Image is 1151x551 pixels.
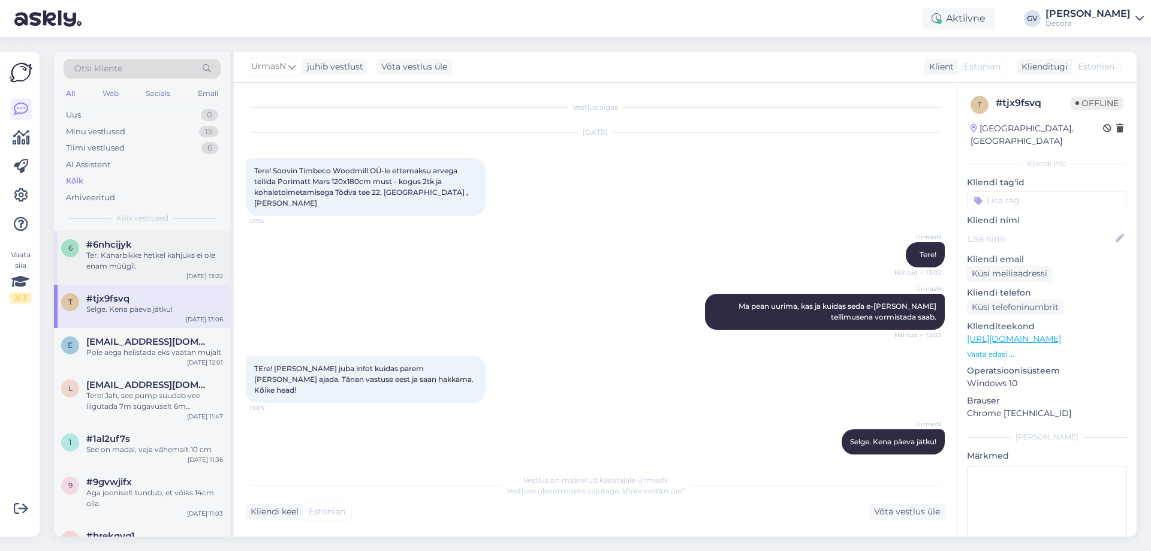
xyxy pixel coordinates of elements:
span: UrmasN [896,420,941,429]
div: Tere! Jah, see pump suudab vee liigutada 7m sügavuselt 6m kõrgusele, ehk kokku 13m kõrguste [PERS... [86,390,223,412]
span: Vestlus on määratud kasutajale UrmasN [523,475,668,484]
p: Märkmed [967,450,1127,462]
p: Kliendi telefon [967,287,1127,299]
div: See on madal, vaja vähemalt 10 cm [86,444,223,455]
div: GV [1024,10,1041,27]
div: [DATE] 13:06 [186,315,223,324]
div: All [64,86,77,101]
span: UrmasN [251,60,286,73]
p: Brauser [967,395,1127,407]
span: l [68,384,73,393]
span: Kõik vestlused [116,213,168,224]
div: # tjx9fsvq [996,96,1071,110]
span: t [978,100,982,109]
input: Lisa nimi [968,232,1113,245]
div: Aktiivne [922,8,995,29]
div: Võta vestlus üle [376,59,452,75]
p: Vaata edasi ... [967,349,1127,360]
div: Aga jooniselt tundub, et võiks 14cm olla. [86,487,223,509]
div: [DATE] 12:01 [187,358,223,367]
div: Email [195,86,221,101]
span: Selge. Kena päeva jätku! [850,437,936,446]
div: Decora [1045,19,1131,28]
div: [GEOGRAPHIC_DATA], [GEOGRAPHIC_DATA] [971,122,1103,147]
span: Estonian [309,505,345,518]
span: Tere! Soovin Timbeco Woodmill OÜ-le ettemaksu arvega tellida Porimatt Mars 120x180cm must - kogus... [254,166,470,207]
div: [DATE] 11:36 [188,455,223,464]
p: Kliendi nimi [967,214,1127,227]
div: Küsi telefoninumbrit [967,299,1063,315]
span: Nähtud ✓ 13:03 [894,330,941,339]
div: Klient [924,61,954,73]
span: Estonian [1078,61,1114,73]
div: Vestlus algas [246,102,945,113]
span: #9gvwjifx [86,477,132,487]
div: 6 [201,142,218,154]
span: #hrekqyg1 [86,531,135,541]
span: larry8916@gmail.com [86,380,211,390]
div: Kõik [66,175,83,187]
p: Windows 10 [967,377,1127,390]
div: Ter. Kanarbikke hetkel kahjuks ei ole enam müügil. [86,250,223,272]
p: Chrome [TECHNICAL_ID] [967,407,1127,420]
div: Pole aega helistada eks vaatan mujalt [86,347,223,358]
div: Uus [66,109,81,121]
span: 1 [69,438,71,447]
span: TEre! [PERSON_NAME] juba infot kuidas parem [PERSON_NAME] ajada. Tänan vastuse eest ja saan hakka... [254,364,475,395]
p: Kliendi email [967,253,1127,266]
span: 9 [68,481,73,490]
div: [DATE] [246,127,945,138]
p: Klienditeekond [967,320,1127,333]
span: #6nhcijyk [86,239,132,250]
span: e [68,341,73,350]
span: Estonian [964,61,1001,73]
div: Web [100,86,121,101]
div: Klienditugi [1017,61,1068,73]
input: Lisa tag [967,191,1127,209]
span: 13:05 [249,404,294,413]
p: Operatsioonisüsteem [967,365,1127,377]
span: UrmasN [896,233,941,242]
div: Socials [143,86,173,101]
div: [PERSON_NAME] [1045,9,1131,19]
div: Arhiveeritud [66,192,115,204]
div: [DATE] 13:22 [186,272,223,281]
span: #1al2uf7s [86,433,130,444]
a: [URL][DOMAIN_NAME] [967,333,1061,344]
div: Küsi meiliaadressi [967,266,1052,282]
div: [PERSON_NAME] [967,432,1127,442]
span: #tjx9fsvq [86,293,129,304]
span: UrmasN [896,284,941,293]
div: [DATE] 11:03 [187,509,223,518]
span: einard678@hotmail.com [86,336,211,347]
p: Kliendi tag'id [967,176,1127,189]
span: Tere! [920,250,936,259]
span: Vestluse ülevõtmiseks vajutage [507,486,685,495]
div: 15 [199,126,218,138]
div: Minu vestlused [66,126,125,138]
span: 13:06 [896,455,941,464]
div: Selge. Kena päeva jätku! [86,304,223,315]
span: Offline [1071,97,1123,110]
span: Otsi kliente [74,62,122,75]
div: 0 [201,109,218,121]
div: Kliendi keel [246,505,299,518]
div: 2 / 3 [10,293,31,303]
div: Võta vestlus üle [869,504,945,520]
div: Vaata siia [10,249,31,303]
span: Ma pean uurima, kas ja kuidas seda e-[PERSON_NAME] tellimusena vormistada saab. [739,302,938,321]
i: „Võtke vestlus üle” [619,486,685,495]
div: juhib vestlust [302,61,363,73]
img: Askly Logo [10,61,32,84]
div: [DATE] 11:47 [187,412,223,421]
a: [PERSON_NAME]Decora [1045,9,1144,28]
div: Kliendi info [967,158,1127,169]
span: 12:56 [249,216,294,225]
span: t [68,297,73,306]
div: Tiimi vestlused [66,142,125,154]
span: Nähtud ✓ 13:02 [894,268,941,277]
span: 6 [68,243,73,252]
span: h [67,535,73,544]
div: AI Assistent [66,159,110,171]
